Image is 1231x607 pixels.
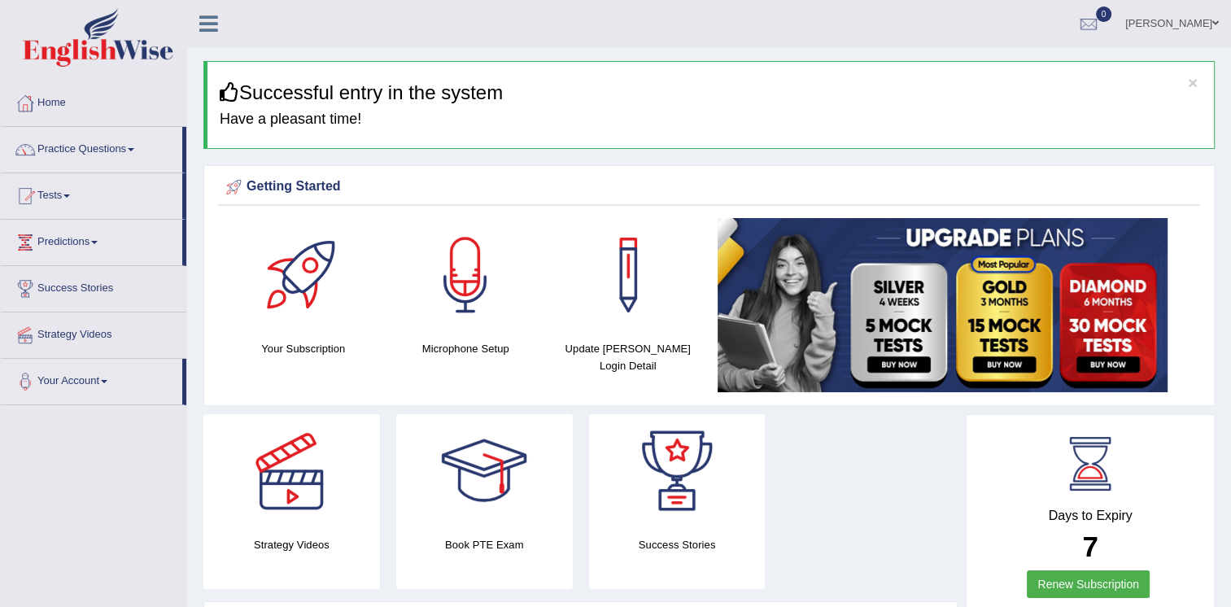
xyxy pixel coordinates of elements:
[203,536,380,553] h4: Strategy Videos
[1,173,182,214] a: Tests
[1,359,182,400] a: Your Account
[1,266,186,307] a: Success Stories
[1027,570,1150,598] a: Renew Subscription
[1188,74,1198,91] button: ×
[589,536,766,553] h4: Success Stories
[1,127,182,168] a: Practice Questions
[220,82,1202,103] h3: Successful entry in the system
[393,340,539,357] h4: Microphone Setup
[984,509,1196,523] h4: Days to Expiry
[1096,7,1112,22] span: 0
[1,220,182,260] a: Predictions
[1082,531,1098,562] b: 7
[1,312,186,353] a: Strategy Videos
[230,340,377,357] h4: Your Subscription
[396,536,573,553] h4: Book PTE Exam
[220,111,1202,128] h4: Have a pleasant time!
[555,340,701,374] h4: Update [PERSON_NAME] Login Detail
[222,175,1196,199] div: Getting Started
[718,218,1168,392] img: small5.jpg
[1,81,186,121] a: Home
